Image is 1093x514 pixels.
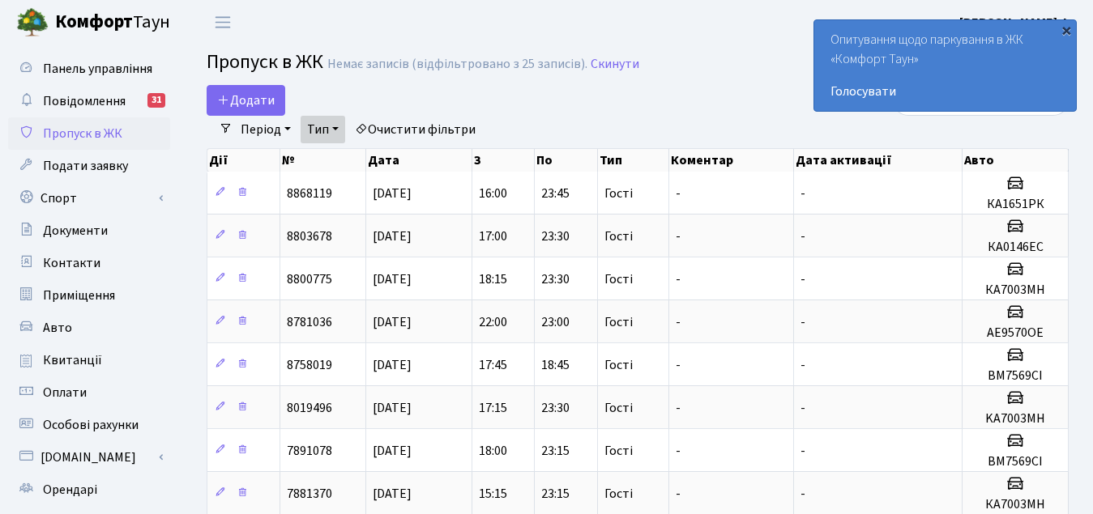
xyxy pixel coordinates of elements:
[327,57,587,72] div: Немає записів (відфільтровано з 25 записів).
[969,368,1061,384] h5: ВМ7569СІ
[287,399,332,417] span: 8019496
[43,351,102,369] span: Квитанції
[535,149,598,172] th: По
[604,487,633,500] span: Гості
[1058,22,1074,38] div: ×
[8,279,170,312] a: Приміщення
[801,185,805,202] span: -
[287,270,332,288] span: 8800775
[479,185,507,202] span: 16:00
[676,442,681,460] span: -
[541,313,570,331] span: 23:00
[366,149,472,172] th: Дата
[479,356,507,374] span: 17:45
[217,91,275,109] span: Додати
[969,240,1061,255] h5: КА0146ЕС
[969,325,1061,341] h5: АЕ9570ОЕ
[147,93,165,108] div: 31
[43,222,108,240] span: Документи
[373,270,412,288] span: [DATE]
[604,359,633,372] span: Гості
[604,273,633,286] span: Гості
[43,254,100,272] span: Контакти
[479,227,507,245] span: 17:00
[287,485,332,503] span: 7881370
[959,13,1074,32] a: [PERSON_NAME] Ф.
[969,411,1061,427] h5: KA7003MH
[604,316,633,329] span: Гості
[287,227,332,245] span: 8803678
[598,149,669,172] th: Тип
[43,287,115,304] span: Приміщення
[676,313,681,331] span: -
[669,149,794,172] th: Коментар
[814,20,1076,111] div: Опитування щодо паркування в ЖК «Комфорт Таун»
[676,485,681,503] span: -
[591,57,639,72] a: Скинути
[479,485,507,503] span: 15:15
[479,270,507,288] span: 18:15
[604,187,633,200] span: Гості
[8,150,170,182] a: Подати заявку
[676,185,681,202] span: -
[541,227,570,245] span: 23:30
[43,384,87,401] span: Оплати
[963,149,1069,172] th: Авто
[287,356,332,374] span: 8758019
[676,356,681,374] span: -
[373,313,412,331] span: [DATE]
[479,442,507,460] span: 18:00
[43,481,97,499] span: Орендарі
[348,116,482,143] a: Очистити фільтри
[8,344,170,376] a: Квитанції
[8,312,170,344] a: Авто
[287,442,332,460] span: 7891078
[234,116,297,143] a: Період
[301,116,345,143] a: Тип
[8,182,170,215] a: Спорт
[676,270,681,288] span: -
[801,356,805,374] span: -
[541,356,570,374] span: 18:45
[8,376,170,409] a: Оплати
[830,82,1060,101] a: Голосувати
[472,149,536,172] th: З
[207,149,280,172] th: Дії
[373,356,412,374] span: [DATE]
[969,197,1061,212] h5: КА1651РК
[801,313,805,331] span: -
[8,441,170,474] a: [DOMAIN_NAME]
[541,399,570,417] span: 23:30
[8,247,170,279] a: Контакти
[794,149,963,172] th: Дата активації
[541,485,570,503] span: 23:15
[479,313,507,331] span: 22:00
[8,53,170,85] a: Панель управління
[373,227,412,245] span: [DATE]
[801,227,805,245] span: -
[43,319,72,337] span: Авто
[43,60,152,78] span: Панель управління
[8,474,170,506] a: Орендарі
[8,85,170,117] a: Повідомлення31
[479,399,507,417] span: 17:15
[676,399,681,417] span: -
[43,125,122,142] span: Пропуск в ЖК
[959,14,1074,32] b: [PERSON_NAME] Ф.
[541,185,570,202] span: 23:45
[676,227,681,245] span: -
[287,313,332,331] span: 8781036
[55,9,170,36] span: Таун
[207,48,323,76] span: Пропуск в ЖК
[969,282,1061,298] h5: КА7003МН
[373,485,412,503] span: [DATE]
[8,215,170,247] a: Документи
[373,185,412,202] span: [DATE]
[8,117,170,150] a: Пропуск в ЖК
[280,149,367,172] th: №
[541,442,570,460] span: 23:15
[801,270,805,288] span: -
[801,442,805,460] span: -
[373,399,412,417] span: [DATE]
[43,416,139,434] span: Особові рахунки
